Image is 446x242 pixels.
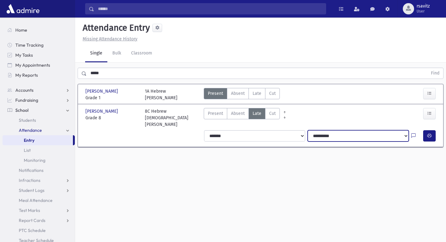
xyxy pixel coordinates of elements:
span: Students [19,117,36,123]
span: Absent [231,110,245,117]
a: My Reports [3,70,75,80]
span: [PERSON_NAME] [85,88,119,95]
input: Search [94,3,326,14]
a: My Appointments [3,60,75,70]
span: List [24,147,31,153]
span: Monitoring [24,157,45,163]
div: AttTypes [204,108,280,128]
span: Test Marks [19,208,40,213]
span: Time Tracking [15,42,44,48]
span: Late [253,90,261,97]
a: Meal Attendance [3,195,75,205]
img: AdmirePro [5,3,41,15]
a: Accounts [3,85,75,95]
a: Entry [3,135,73,145]
a: School [3,105,75,115]
u: Missing Attendance History [83,36,137,42]
span: rsavitz [417,4,430,9]
span: Present [208,110,223,117]
span: Present [208,90,223,97]
a: Attendance [3,125,75,135]
a: Infractions [3,175,75,185]
a: Notifications [3,165,75,175]
div: 1A Hebrew [PERSON_NAME] [145,88,177,101]
span: My Appointments [15,62,50,68]
span: [PERSON_NAME] [85,108,119,115]
a: Student Logs [3,185,75,195]
a: Fundraising [3,95,75,105]
span: Infractions [19,178,40,183]
div: AttTypes [204,88,280,101]
span: Accounts [15,87,33,93]
span: Grade 1 [85,95,139,101]
div: 8C Hebrew [DEMOGRAPHIC_DATA][PERSON_NAME] [145,108,198,128]
a: My Tasks [3,50,75,60]
span: My Reports [15,72,38,78]
h5: Attendance Entry [80,23,150,33]
a: Home [3,25,75,35]
span: Cut [269,90,276,97]
span: Attendance [19,127,42,133]
a: PTC Schedule [3,225,75,235]
span: Fundraising [15,97,38,103]
span: Entry [24,137,34,143]
a: Single [85,45,107,62]
button: Find [427,68,443,79]
span: Grade 8 [85,115,139,121]
span: Home [15,27,27,33]
span: PTC Schedule [19,228,46,233]
a: Time Tracking [3,40,75,50]
span: Student Logs [19,188,44,193]
a: Report Cards [3,215,75,225]
span: School [15,107,28,113]
span: Cut [269,110,276,117]
span: Notifications [19,167,44,173]
a: List [3,145,75,155]
span: My Tasks [15,52,33,58]
span: Late [253,110,261,117]
a: Missing Attendance History [80,36,137,42]
a: Monitoring [3,155,75,165]
a: Bulk [107,45,126,62]
span: Absent [231,90,245,97]
a: Test Marks [3,205,75,215]
a: Students [3,115,75,125]
span: User [417,9,430,14]
span: Report Cards [19,218,45,223]
a: Classroom [126,45,157,62]
span: Meal Attendance [19,198,53,203]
